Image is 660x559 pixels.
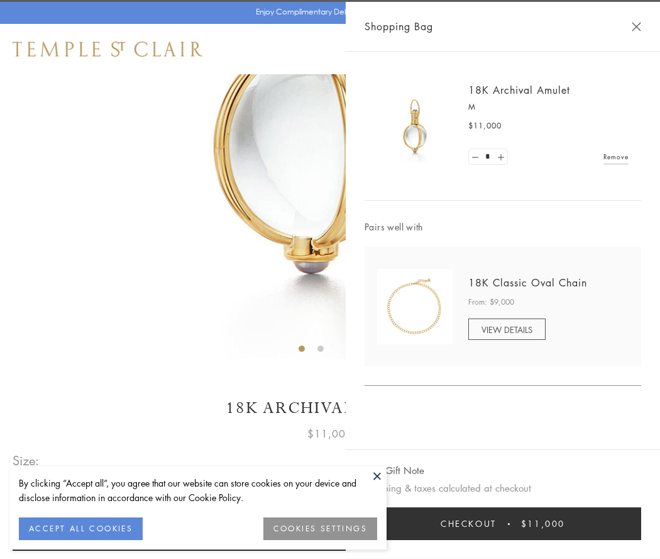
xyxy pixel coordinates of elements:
[603,150,629,164] a: Remove
[307,426,353,442] span: $11,000
[365,463,424,478] button: Add Gift Note
[468,296,514,308] span: From: $9,000
[468,120,502,132] span: $11,000
[263,517,377,540] button: COOKIES SETTINGS
[365,18,433,35] span: Shopping Bag
[469,149,481,165] a: Set quantity to 0
[13,42,202,57] img: Temple St. Clair
[468,83,570,97] a: 18K Archival Amulet
[19,476,377,505] div: By clicking “Accept all”, you agree that our website can store cookies on your device and disclos...
[494,149,507,165] a: Set quantity to 2
[377,88,453,164] img: 18K Archival Amulet
[13,397,647,419] h1: 18K Archival Amulet
[13,450,40,471] span: Size:
[468,276,587,290] a: 18K Classic Oval Chain
[468,101,629,113] p: M
[19,517,143,540] button: ACCEPT ALL COOKIES
[468,319,546,340] a: VIEW DETAILS
[365,480,641,496] p: Shipping & taxes calculated at checkout
[365,220,641,234] span: Pairs well with
[521,517,565,531] span: $11,000
[365,507,641,540] button: Checkout $11,000
[441,517,497,531] span: Checkout
[377,269,453,344] img: N88865-OV18
[632,22,641,31] button: Close Shopping Bag
[256,6,399,18] p: Enjoy Complimentary Delivery & Returns
[481,324,532,336] span: VIEW DETAILS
